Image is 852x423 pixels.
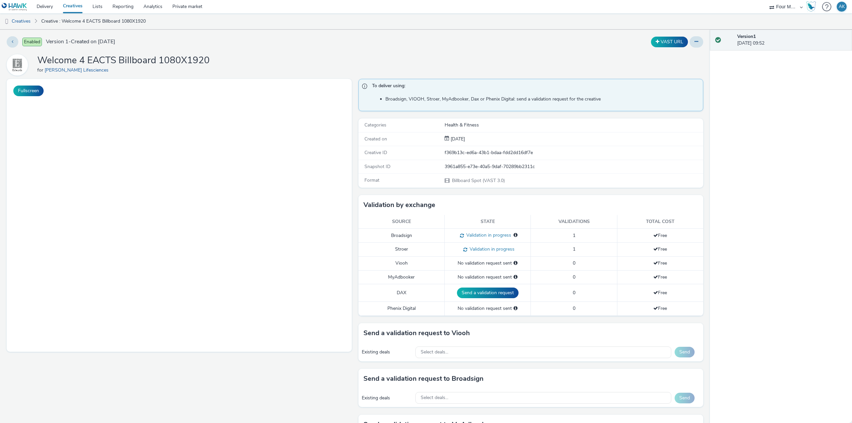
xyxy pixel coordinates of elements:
[649,37,690,47] div: Duplicate the creative as a VAST URL
[457,288,519,298] button: Send a validation request
[573,260,575,266] span: 0
[573,290,575,296] span: 0
[363,374,484,384] h3: Send a validation request to Broadsign
[448,305,527,312] div: No validation request sent
[358,270,445,284] td: MyAdbooker
[8,55,27,75] img: Edwards Lifesciences
[421,395,448,401] span: Select deals...
[445,163,703,170] div: 3961a855-e73e-40a5-9daf-70289bb2311c
[364,177,379,183] span: Format
[573,274,575,280] span: 0
[653,290,667,296] span: Free
[13,86,44,96] button: Fullscreen
[675,393,695,403] button: Send
[451,177,505,184] span: Billboard Spot (VAST 3.0)
[2,3,27,11] img: undefined Logo
[651,37,688,47] button: VAST URL
[514,260,518,267] div: Please select a deal below and click on Send to send a validation request to Viooh.
[806,1,819,12] a: Hawk Academy
[364,163,390,170] span: Snapshot ID
[448,260,527,267] div: No validation request sent
[653,260,667,266] span: Free
[445,215,531,229] th: State
[449,136,465,142] span: [DATE]
[573,246,575,252] span: 1
[737,33,756,40] strong: Version 1
[531,215,617,229] th: Validations
[449,136,465,142] div: Creation 06 October 2025, 09:52
[362,349,412,355] div: Existing deals
[7,62,31,68] a: Edwards Lifesciences
[675,347,695,357] button: Send
[737,33,847,47] div: [DATE] 09:52
[839,2,845,12] div: AK
[46,38,115,46] span: Version 1 - Created on [DATE]
[3,18,10,25] img: dooh
[37,54,210,67] h1: Welcome 4 EACTS Billboard 1080X1920
[37,67,45,73] span: for
[653,274,667,280] span: Free
[358,302,445,316] td: Phenix Digital
[358,243,445,257] td: Stroer
[38,13,149,29] a: Creative : Welcome 4 EACTS Billboard 1080X1920
[573,305,575,312] span: 0
[358,257,445,270] td: Viooh
[514,274,518,281] div: Please select a deal below and click on Send to send a validation request to MyAdbooker.
[372,83,697,91] span: To deliver using:
[45,67,111,73] a: [PERSON_NAME] Lifesciences
[358,284,445,302] td: DAX
[358,215,445,229] th: Source
[364,122,386,128] span: Categories
[22,38,42,46] span: Enabled
[363,200,435,210] h3: Validation by exchange
[363,328,470,338] h3: Send a validation request to Viooh
[573,232,575,239] span: 1
[362,395,412,401] div: Existing deals
[364,149,387,156] span: Creative ID
[653,305,667,312] span: Free
[464,232,511,238] span: Validation in progress
[421,349,448,355] span: Select deals...
[358,229,445,243] td: Broadsign
[653,246,667,252] span: Free
[364,136,387,142] span: Created on
[445,149,703,156] div: f369b13c-ed6a-43b1-bdaa-fdd2dd16df7e
[448,274,527,281] div: No validation request sent
[385,96,700,103] li: Broadsign, VIOOH, Stroer, MyAdbooker, Dax or Phenix Digital: send a validation request for the cr...
[806,1,816,12] img: Hawk Academy
[617,215,703,229] th: Total cost
[445,122,703,128] div: Health & Fitness
[653,232,667,239] span: Free
[467,246,515,252] span: Validation in progress
[514,305,518,312] div: Please select a deal below and click on Send to send a validation request to Phenix Digital.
